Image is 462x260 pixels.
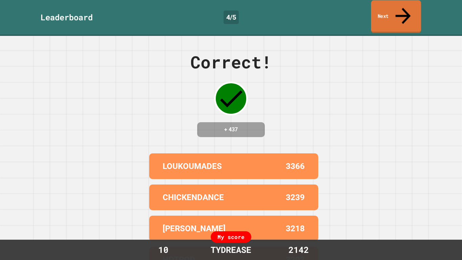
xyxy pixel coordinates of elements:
p: 3366 [286,160,305,172]
h4: + 437 [204,126,258,134]
div: 10 [138,243,189,256]
p: [PERSON_NAME] [163,222,226,235]
a: Next [371,0,421,33]
p: LOUKOUMADES [163,160,222,172]
div: Leaderboard [41,11,93,23]
p: 3239 [286,191,305,203]
p: 3218 [286,222,305,235]
div: Correct! [190,49,272,75]
div: 4 / 5 [224,10,239,24]
div: TYDREASE [204,243,258,256]
div: 2142 [273,243,324,256]
div: My score [211,231,251,243]
p: CHICKENDANCE [163,191,224,203]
